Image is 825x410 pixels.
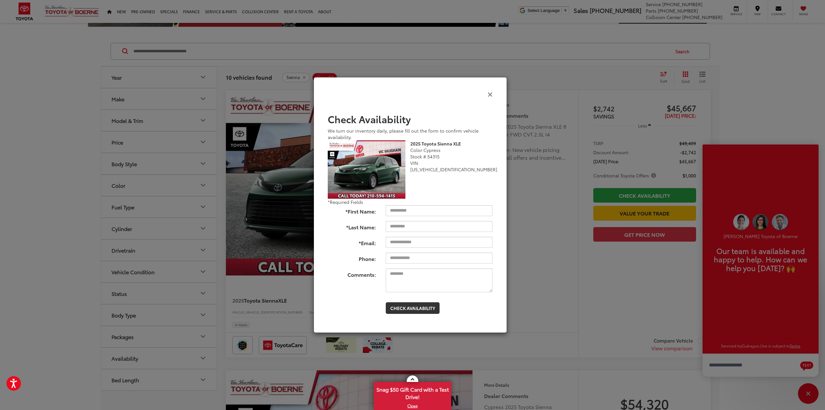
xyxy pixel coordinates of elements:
div: We turn our inventory daily, please fill out the form to confirm vehicle availability. [328,127,493,140]
label: *Email: [323,237,381,247]
b: 2025 Toyota Sienna XLE [410,140,461,147]
label: *Last Name: [323,221,381,231]
span: VIN: [410,160,419,166]
h2: Check Availability [328,114,493,124]
label: *First Name: [323,205,381,215]
span: *Required Fields [328,199,363,205]
button: Close [488,91,493,97]
button: Check Availability [386,302,440,314]
span: 54315 [427,153,440,160]
img: 2025 Toyota Sienna XLE [328,140,405,199]
span: Stock #: [410,153,427,160]
label: Phone: [323,253,381,263]
span: Color: [410,147,423,153]
label: Comments: [323,268,381,278]
span: [US_VEHICLE_IDENTIFICATION_NUMBER] [410,166,497,173]
span: Cypress [423,147,441,153]
span: Snag $50 Gift Card with a Test Drive! [374,383,451,402]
